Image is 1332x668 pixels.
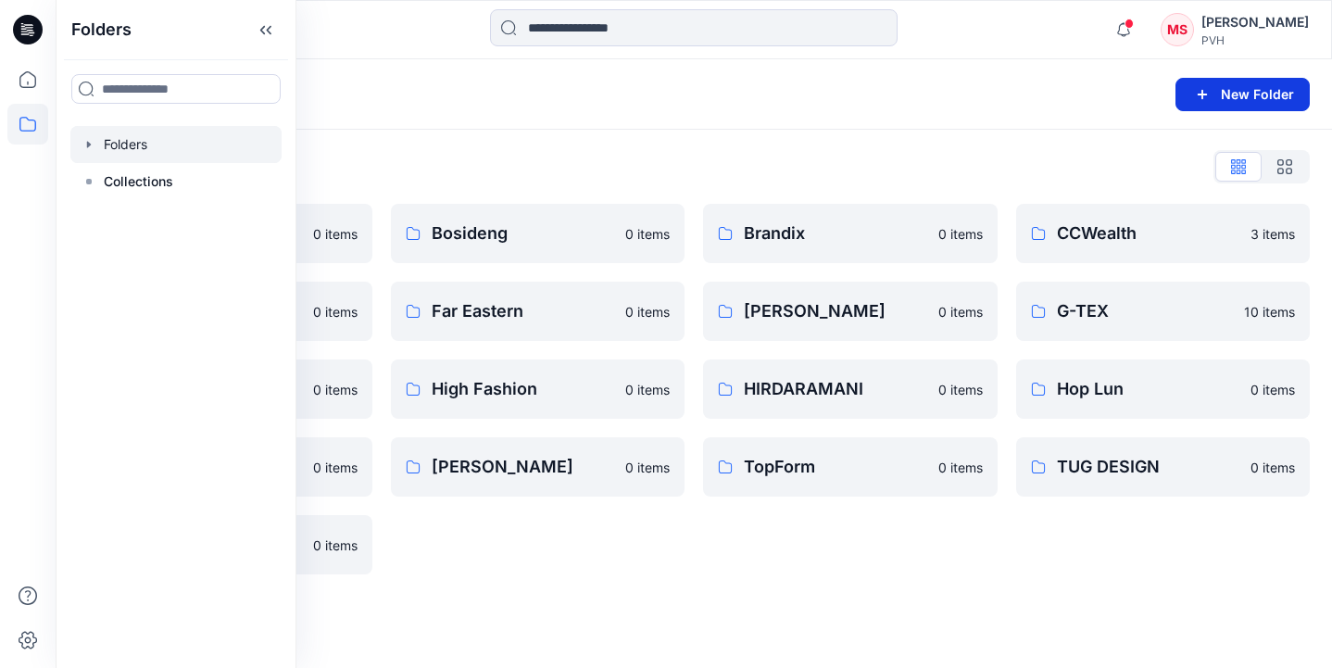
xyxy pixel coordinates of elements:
p: 0 items [938,224,983,244]
div: [PERSON_NAME] [1201,11,1309,33]
p: CCWealth [1057,221,1240,246]
p: 0 items [625,380,670,399]
a: Hop Lun0 items [1016,359,1311,419]
p: 0 items [625,224,670,244]
p: Bosideng [432,221,615,246]
p: G-TEX [1057,298,1234,324]
p: [PERSON_NAME] [432,454,615,480]
a: TUG DESIGN0 items [1016,437,1311,497]
a: TopForm0 items [703,437,998,497]
p: 0 items [313,536,358,555]
p: [PERSON_NAME] [744,298,927,324]
a: [PERSON_NAME]0 items [391,437,685,497]
p: TUG DESIGN [1057,454,1240,480]
p: 3 items [1250,224,1295,244]
a: Far Eastern0 items [391,282,685,341]
p: 0 items [625,302,670,321]
p: 0 items [313,458,358,477]
p: Far Eastern [432,298,615,324]
p: 0 items [1250,458,1295,477]
button: New Folder [1175,78,1310,111]
p: TopForm [744,454,927,480]
p: 0 items [625,458,670,477]
p: 0 items [313,380,358,399]
p: HIRDARAMANI [744,376,927,402]
div: MS [1161,13,1194,46]
p: 0 items [938,458,983,477]
p: 0 items [313,224,358,244]
p: Collections [104,170,173,193]
a: Brandix0 items [703,204,998,263]
p: Hop Lun [1057,376,1240,402]
p: Brandix [744,221,927,246]
div: PVH [1201,33,1309,47]
a: HIRDARAMANI0 items [703,359,998,419]
p: 0 items [938,302,983,321]
a: [PERSON_NAME]0 items [703,282,998,341]
p: High Fashion [432,376,615,402]
a: CCWealth3 items [1016,204,1311,263]
p: 10 items [1244,302,1295,321]
p: 0 items [938,380,983,399]
p: 0 items [313,302,358,321]
p: 0 items [1250,380,1295,399]
a: High Fashion0 items [391,359,685,419]
a: Bosideng0 items [391,204,685,263]
a: G-TEX10 items [1016,282,1311,341]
